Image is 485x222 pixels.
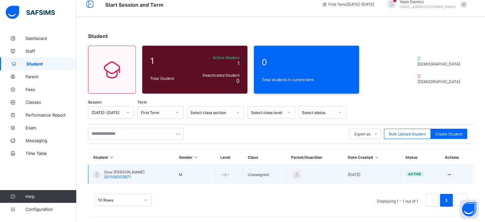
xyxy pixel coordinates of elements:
[389,132,426,136] span: Bulk Upload Student
[194,73,239,78] span: Deactivated Student
[322,2,374,7] span: session/term information
[343,165,401,184] td: [DATE]
[104,174,131,179] span: 201106305871
[426,194,438,207] button: prev page
[443,196,449,204] a: 1
[400,150,440,165] th: Status
[216,150,243,165] th: Level
[262,77,351,82] span: Total students in current term
[26,74,77,79] span: Parent
[251,110,283,115] div: Select class level
[408,172,421,176] span: active
[88,150,174,165] th: Student
[109,155,114,160] i: Sort in Ascending Order
[26,207,76,212] span: Configuration
[426,194,438,207] li: 上一页
[26,100,77,105] span: Classes
[88,100,102,104] span: Session
[237,60,239,66] span: 1
[6,6,55,19] img: safsims
[26,61,77,66] span: Student
[150,56,191,66] span: 1
[137,100,147,104] span: Term
[98,198,140,203] div: 10 Rows
[174,165,216,184] td: M
[26,194,76,199] span: Help
[459,200,479,219] button: Open asap
[343,150,401,165] th: Date Created
[26,87,77,92] span: Fees
[286,150,343,165] th: Parent/Guardian
[417,73,463,79] span: 0
[190,110,232,115] div: Select class section
[88,33,108,39] span: Student
[417,62,463,66] span: [DEMOGRAPHIC_DATA]
[194,55,239,60] span: Active Student
[216,165,243,184] td: --/--
[92,110,122,115] div: [DATE]-[DATE]
[417,79,463,84] span: [DEMOGRAPHIC_DATA]
[26,138,77,143] span: Messaging
[174,150,216,165] th: Gender
[105,2,164,8] span: Start Session and Term
[104,170,144,174] span: Onur [PERSON_NAME]
[454,194,467,207] button: next page
[302,110,334,115] div: Select status
[26,125,77,130] span: Exam
[417,55,463,62] span: 0
[243,165,286,184] td: Unassigned
[26,151,77,156] span: Time Table
[236,78,239,84] span: 0
[454,194,467,207] li: 下一页
[374,155,379,160] i: Sort in Ascending Order
[440,194,453,207] li: 1
[440,150,474,165] th: Actions
[243,150,286,165] th: Class
[194,155,199,160] i: Sort in Ascending Order
[262,57,351,67] span: 0
[400,5,456,9] span: [EMAIL_ADDRESS][DOMAIN_NAME]
[26,112,77,118] span: Performance Report
[372,194,423,207] li: Displaying 1 - 1 out of 1
[149,74,193,82] div: Total Student
[26,49,77,54] span: Staff
[26,36,77,41] span: Dashboard
[354,132,371,136] span: Export as
[435,132,462,136] span: Create Student
[141,110,172,115] div: First Term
